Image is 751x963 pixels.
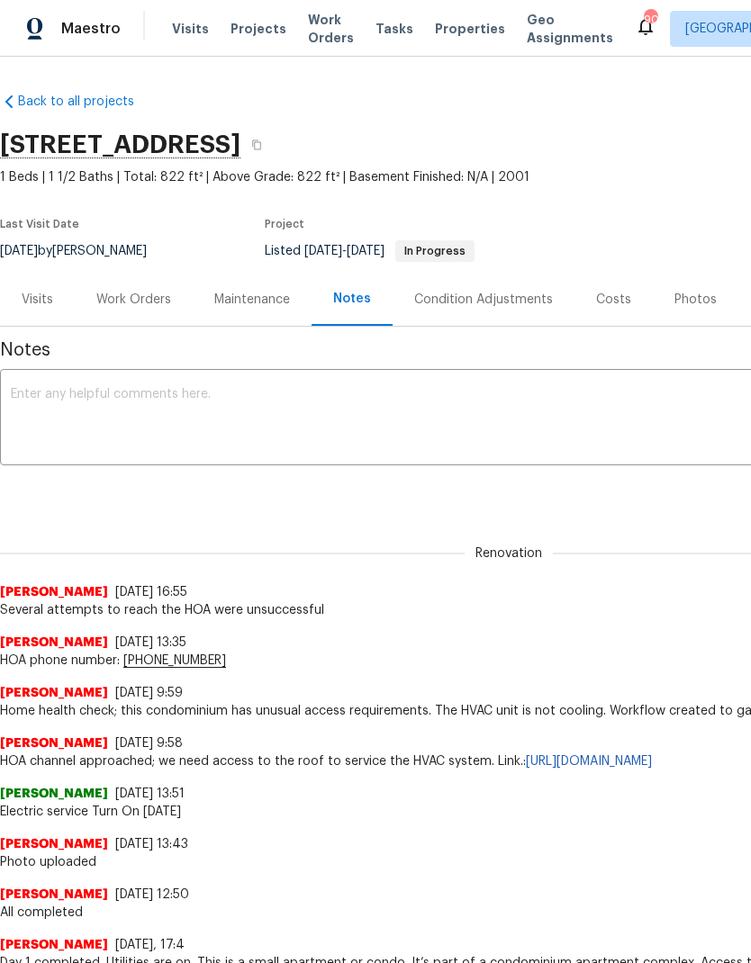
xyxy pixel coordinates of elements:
span: In Progress [397,246,473,256]
span: Geo Assignments [527,11,613,47]
span: [DATE] 9:58 [115,737,183,750]
div: Notes [333,290,371,308]
span: Projects [231,20,286,38]
span: Visits [172,20,209,38]
div: Condition Adjustments [414,291,553,309]
div: Work Orders [96,291,171,309]
span: [DATE], 17:4 [115,939,185,951]
span: [DATE] 12:50 [115,888,189,901]
a: [URL][DOMAIN_NAME] [526,755,652,768]
div: Costs [596,291,631,309]
span: [DATE] 13:35 [115,636,186,649]
span: Renovation [465,544,553,562]
span: [DATE] 9:59 [115,687,183,699]
span: [DATE] 16:55 [115,586,187,598]
div: 90 [644,11,656,29]
span: Maestro [61,20,121,38]
span: Listed [265,245,475,257]
span: Tasks [375,22,413,35]
span: [DATE] [304,245,342,257]
span: Work Orders [308,11,354,47]
span: [DATE] 13:43 [115,838,188,850]
span: [DATE] 13:51 [115,787,185,800]
span: Properties [435,20,505,38]
div: Maintenance [214,291,290,309]
button: Copy Address [240,129,273,161]
span: [DATE] [347,245,385,257]
span: Project [265,219,304,229]
span: - [304,245,385,257]
div: Photos [674,291,717,309]
div: Visits [22,291,53,309]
